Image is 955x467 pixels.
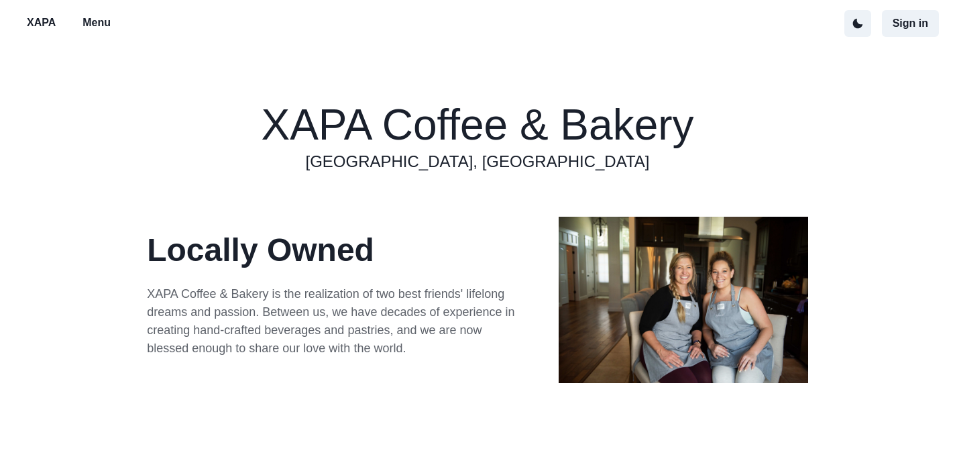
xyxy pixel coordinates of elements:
[147,226,521,274] p: Locally Owned
[82,15,111,31] p: Menu
[882,10,939,37] button: Sign in
[559,217,808,383] img: xapa owners
[306,150,650,174] a: [GEOGRAPHIC_DATA], [GEOGRAPHIC_DATA]
[147,285,521,358] p: XAPA Coffee & Bakery is the realization of two best friends' lifelong dreams and passion. Between...
[27,15,56,31] p: XAPA
[261,101,693,150] h1: XAPA Coffee & Bakery
[844,10,871,37] button: active dark theme mode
